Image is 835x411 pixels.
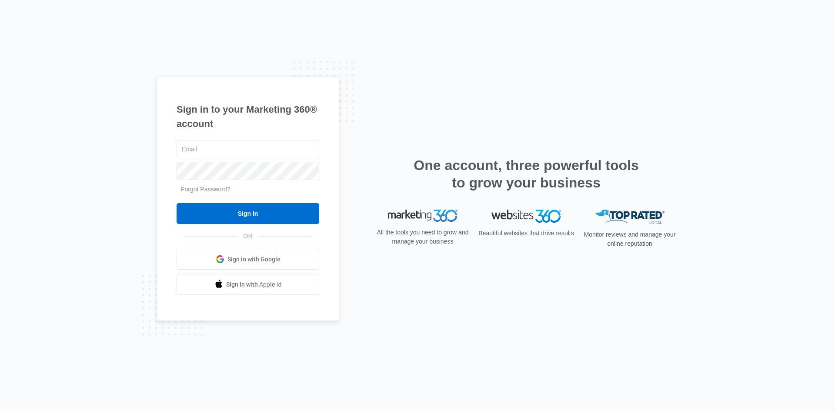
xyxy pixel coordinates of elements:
[411,157,641,191] h2: One account, three powerful tools to grow your business
[581,230,678,248] p: Monitor reviews and manage your online reputation
[595,210,665,224] img: Top Rated Local
[181,186,230,193] a: Forgot Password?
[237,232,259,241] span: OR
[177,274,319,295] a: Sign in with Apple Id
[227,255,281,264] span: Sign in with Google
[226,280,282,289] span: Sign in with Apple Id
[374,228,471,246] p: All the tools you need to grow and manage your business
[177,249,319,270] a: Sign in with Google
[177,140,319,158] input: Email
[388,210,458,222] img: Marketing 360
[177,102,319,131] h1: Sign in to your Marketing 360® account
[478,229,575,238] p: Beautiful websites that drive results
[491,210,561,222] img: Websites 360
[177,203,319,224] input: Sign In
